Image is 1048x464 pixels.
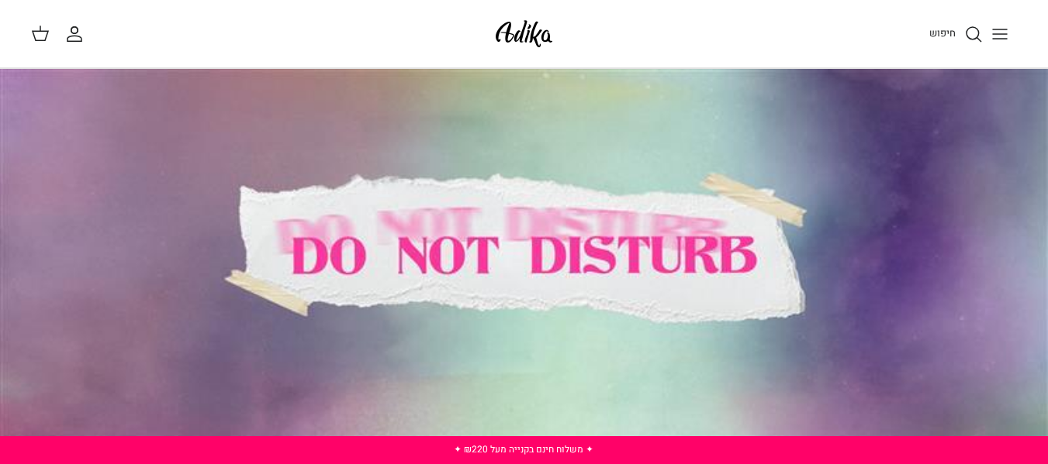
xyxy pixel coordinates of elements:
span: חיפוש [929,26,956,40]
a: החשבון שלי [65,25,90,43]
a: חיפוש [929,25,983,43]
button: Toggle menu [983,17,1017,51]
img: Adika IL [491,15,557,52]
a: ✦ משלוח חינם בקנייה מעל ₪220 ✦ [454,442,593,456]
